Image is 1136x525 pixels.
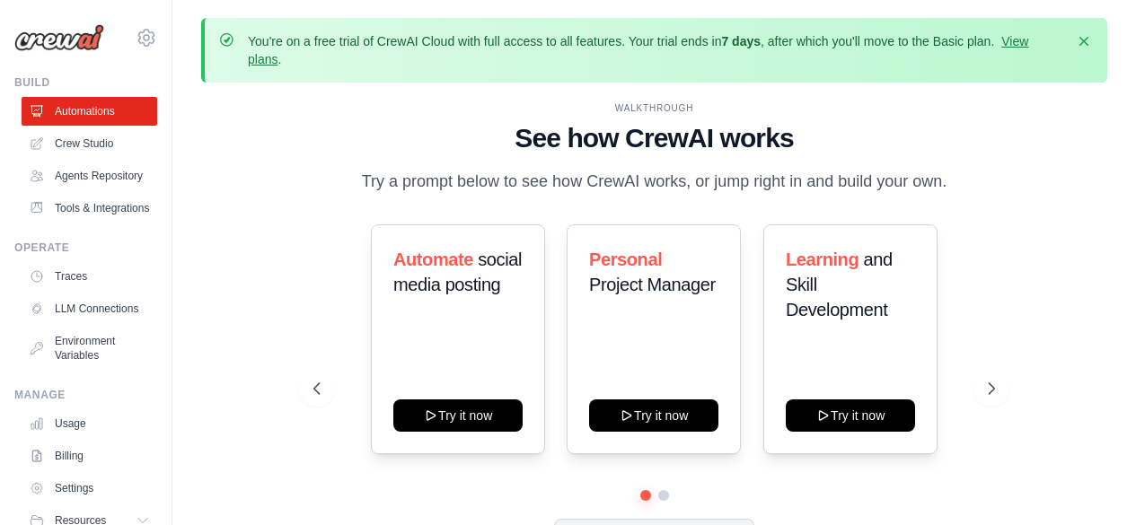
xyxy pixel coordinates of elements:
button: Try it now [786,399,915,432]
div: WALKTHROUGH [313,101,995,115]
a: Settings [22,474,157,503]
span: Project Manager [589,275,716,294]
a: Tools & Integrations [22,194,157,223]
div: Build [14,75,157,90]
button: Try it now [393,399,523,432]
div: Manage [14,388,157,402]
p: You're on a free trial of CrewAI Cloud with full access to all features. Your trial ends in , aft... [248,32,1064,68]
a: Billing [22,442,157,470]
a: Automations [22,97,157,126]
img: Logo [14,24,104,51]
span: social media posting [393,249,522,294]
span: Learning [786,249,859,269]
div: Operate [14,241,157,255]
a: Crew Studio [22,129,157,158]
p: Try a prompt below to see how CrewAI works, or jump right in and build your own. [353,169,956,195]
a: Environment Variables [22,327,157,370]
span: Automate [393,249,473,269]
a: Usage [22,409,157,438]
span: Personal [589,249,662,269]
button: Try it now [589,399,718,432]
a: Traces [22,262,157,291]
a: Agents Repository [22,162,157,190]
a: LLM Connections [22,294,157,323]
h1: See how CrewAI works [313,122,995,154]
span: and Skill Development [786,249,893,319]
strong: 7 days [721,34,761,48]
